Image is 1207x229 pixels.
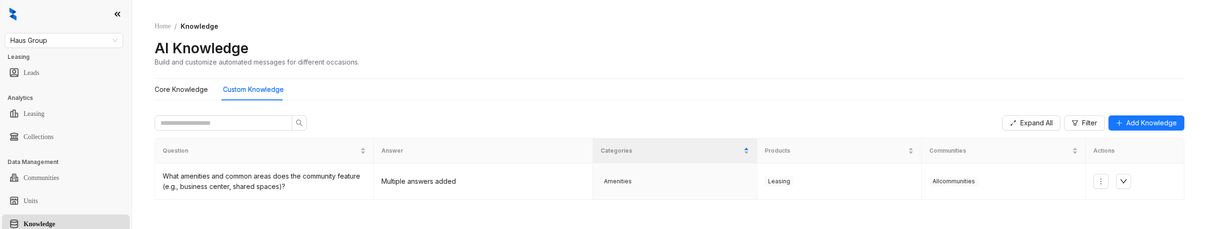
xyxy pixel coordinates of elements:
[24,192,38,211] a: Units
[8,94,132,102] h3: Analytics
[929,177,978,186] span: All communities
[155,139,374,164] th: Question
[155,57,359,67] div: Build and customize automated messages for different occasions.
[1126,118,1177,128] span: Add Knowledge
[174,21,177,32] li: /
[1064,115,1105,131] button: Filter
[2,191,130,211] li: Units
[24,169,59,188] a: Communities
[24,64,39,82] a: Leads
[374,139,593,164] th: Answer
[757,139,921,164] th: Products
[155,84,208,95] div: Core Knowledge
[2,104,130,123] li: Leasing
[1020,118,1053,128] span: Expand All
[9,8,17,21] img: logo
[1097,178,1105,185] span: more
[8,158,132,166] h3: Data Management
[765,147,906,155] span: Products
[765,177,794,186] span: Leasing
[1010,120,1017,126] span: expand-alt
[296,119,303,127] span: search
[1120,178,1127,185] span: down
[1082,118,1097,128] span: Filter
[2,168,130,188] li: Communities
[374,164,593,200] td: Multiple answers added
[601,147,742,155] span: Categories
[153,21,173,32] a: Home
[601,177,635,186] span: Amenities
[223,84,284,95] div: Custom Knowledge
[929,147,1070,155] span: Communities
[8,53,132,61] h3: Leasing
[24,128,54,147] a: Collections
[1002,115,1060,131] button: Expand All
[24,105,44,123] a: Leasing
[163,171,366,192] div: What amenities and common areas does the community feature (e.g., business center, shared spaces)?
[10,33,117,48] span: Haus Group
[155,39,248,57] h2: AI Knowledge
[1086,139,1184,164] th: Actions
[163,147,358,155] span: Question
[1072,120,1078,126] span: filter
[922,139,1086,164] th: Communities
[181,22,218,30] span: Knowledge
[1108,115,1184,131] button: Add Knowledge
[1116,120,1123,126] span: plus
[2,127,130,147] li: Collections
[2,63,130,82] li: Leads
